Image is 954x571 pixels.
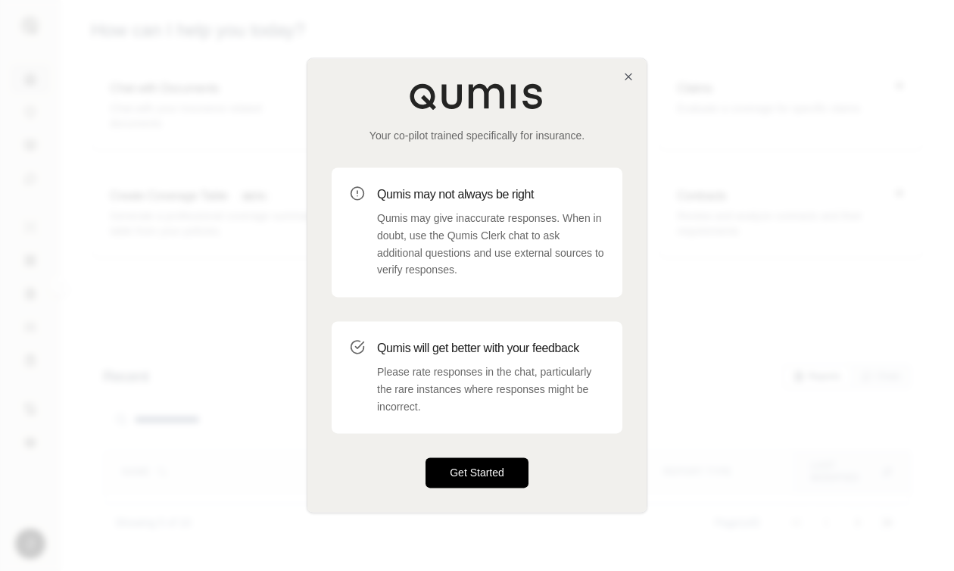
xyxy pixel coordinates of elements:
[377,210,604,279] p: Qumis may give inaccurate responses. When in doubt, use the Qumis Clerk chat to ask additional qu...
[409,83,545,110] img: Qumis Logo
[426,458,528,488] button: Get Started
[332,128,622,143] p: Your co-pilot trained specifically for insurance.
[377,339,604,357] h3: Qumis will get better with your feedback
[377,186,604,204] h3: Qumis may not always be right
[377,364,604,415] p: Please rate responses in the chat, particularly the rare instances where responses might be incor...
